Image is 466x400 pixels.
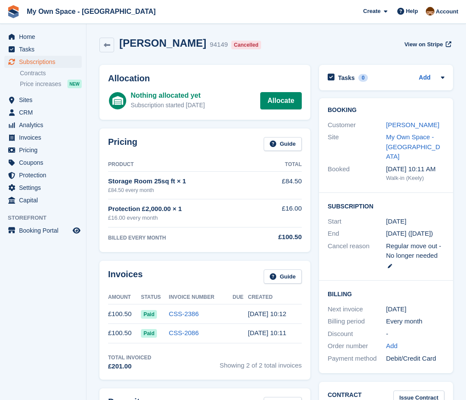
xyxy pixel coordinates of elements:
a: View on Stripe [401,37,453,51]
span: Tasks [19,43,71,55]
td: £100.50 [108,304,141,324]
div: Debit/Credit Card [386,354,444,364]
div: Every month [386,317,444,326]
a: CSS-2386 [169,310,199,317]
a: menu [4,56,82,68]
div: [DATE] 10:11 AM [386,164,444,174]
a: menu [4,131,82,144]
span: Home [19,31,71,43]
th: Amount [108,291,141,304]
div: Total Invoiced [108,354,151,362]
a: menu [4,224,82,237]
div: Storage Room 25sq ft × 1 [108,176,257,186]
span: Subscriptions [19,56,71,68]
span: Regular move out - No longer needed [386,242,441,259]
div: Billing period [328,317,386,326]
span: Help [406,7,418,16]
time: 2025-07-06 00:00:00 UTC [386,217,406,227]
h2: Subscription [328,202,444,210]
span: Coupons [19,157,71,169]
a: My Own Space - [GEOGRAPHIC_DATA] [23,4,159,19]
time: 2025-08-06 09:12:07 UTC [248,310,287,317]
div: Site [328,132,386,162]
div: 94149 [210,40,228,50]
time: 2025-07-06 09:11:11 UTC [248,329,287,336]
span: Invoices [19,131,71,144]
a: menu [4,119,82,131]
div: Discount [328,329,386,339]
div: BILLED EVERY MONTH [108,234,257,242]
a: Price increases NEW [20,79,82,89]
a: Allocate [260,92,302,109]
div: Cancel reason [328,241,386,271]
a: menu [4,157,82,169]
div: Start [328,217,386,227]
span: Pricing [19,144,71,156]
span: View on Stripe [404,40,443,49]
span: Protection [19,169,71,181]
span: Booking Portal [19,224,71,237]
div: NEW [67,80,82,88]
div: Booked [328,164,386,182]
div: Payment method [328,354,386,364]
h2: Tasks [338,74,355,82]
td: £84.50 [257,172,302,199]
span: Showing 2 of 2 total invoices [220,354,302,371]
a: menu [4,106,82,118]
th: Due [233,291,248,304]
a: menu [4,31,82,43]
th: Product [108,158,257,172]
div: [DATE] [386,304,444,314]
span: Settings [19,182,71,194]
div: 0 [358,74,368,82]
div: Protection £2,000.00 × 1 [108,204,257,214]
div: Order number [328,341,386,351]
span: Sites [19,94,71,106]
div: Subscription started [DATE] [131,101,205,110]
th: Total [257,158,302,172]
div: Nothing allocated yet [131,90,205,101]
a: Add [386,341,398,351]
span: [DATE] ([DATE]) [386,230,433,237]
div: End [328,229,386,239]
img: stora-icon-8386f47178a22dfd0bd8f6a31ec36ba5ce8667c1dd55bd0f319d3a0aa187defe.svg [7,5,20,18]
div: - [386,329,444,339]
span: CRM [19,106,71,118]
a: Guide [264,269,302,284]
a: menu [4,144,82,156]
a: Preview store [71,225,82,236]
a: Add [419,73,431,83]
img: Paula Harris [426,7,434,16]
div: Walk-in (Keely) [386,174,444,182]
a: My Own Space - [GEOGRAPHIC_DATA] [386,133,440,160]
span: Analytics [19,119,71,131]
div: Customer [328,120,386,130]
a: menu [4,94,82,106]
span: Capital [19,194,71,206]
h2: Allocation [108,74,302,83]
a: menu [4,182,82,194]
td: £16.00 [257,199,302,227]
h2: Booking [328,107,444,114]
div: Next invoice [328,304,386,314]
div: Cancelled [231,41,261,49]
span: Account [436,7,458,16]
h2: Billing [328,289,444,298]
td: £100.50 [108,323,141,343]
div: £100.50 [257,232,302,242]
h2: [PERSON_NAME] [119,37,206,49]
span: Create [363,7,380,16]
h2: Pricing [108,137,137,151]
a: menu [4,194,82,206]
a: CSS-2086 [169,329,199,336]
span: Storefront [8,214,86,222]
a: Contracts [20,69,82,77]
h2: Invoices [108,269,143,284]
span: Paid [141,329,157,338]
a: [PERSON_NAME] [386,121,439,128]
span: Price increases [20,80,61,88]
th: Created [248,291,302,304]
th: Invoice Number [169,291,233,304]
div: £201.00 [108,362,151,371]
th: Status [141,291,169,304]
